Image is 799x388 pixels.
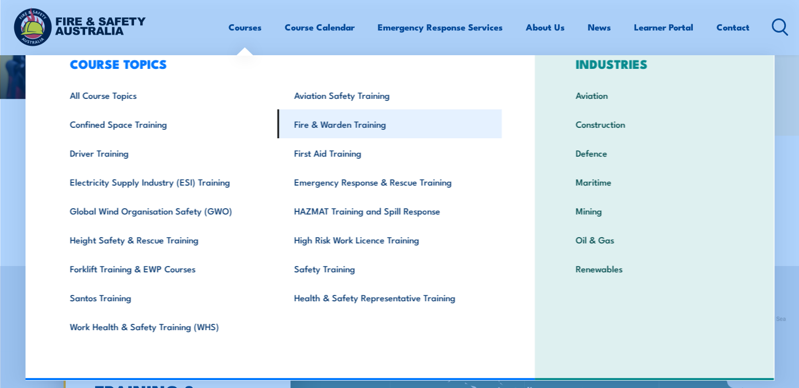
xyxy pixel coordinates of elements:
[53,80,277,109] a: All Course Topics
[559,254,750,283] a: Renewables
[53,109,277,138] a: Confined Space Training
[229,13,262,41] a: Courses
[277,254,502,283] a: Safety Training
[285,13,355,41] a: Course Calendar
[53,138,277,167] a: Driver Training
[277,167,502,196] a: Emergency Response & Rescue Training
[378,13,503,41] a: Emergency Response Services
[53,167,277,196] a: Electricity Supply Industry (ESI) Training
[53,283,277,312] a: Santos Training
[559,56,750,71] h3: INDUSTRIES
[277,196,502,225] a: HAZMAT Training and Spill Response
[53,56,502,71] h3: COURSE TOPICS
[53,196,277,225] a: Global Wind Organisation Safety (GWO)
[53,312,277,341] a: Work Health & Safety Training (WHS)
[559,138,750,167] a: Defence
[277,138,502,167] a: First Aid Training
[588,13,611,41] a: News
[526,13,565,41] a: About Us
[559,225,750,254] a: Oil & Gas
[53,225,277,254] a: Height Safety & Rescue Training
[559,196,750,225] a: Mining
[277,109,502,138] a: Fire & Warden Training
[559,80,750,109] a: Aviation
[634,13,693,41] a: Learner Portal
[277,80,502,109] a: Aviation Safety Training
[277,283,502,312] a: Health & Safety Representative Training
[559,167,750,196] a: Maritime
[277,225,502,254] a: High Risk Work Licence Training
[717,13,750,41] a: Contact
[53,254,277,283] a: Forklift Training & EWP Courses
[559,109,750,138] a: Construction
